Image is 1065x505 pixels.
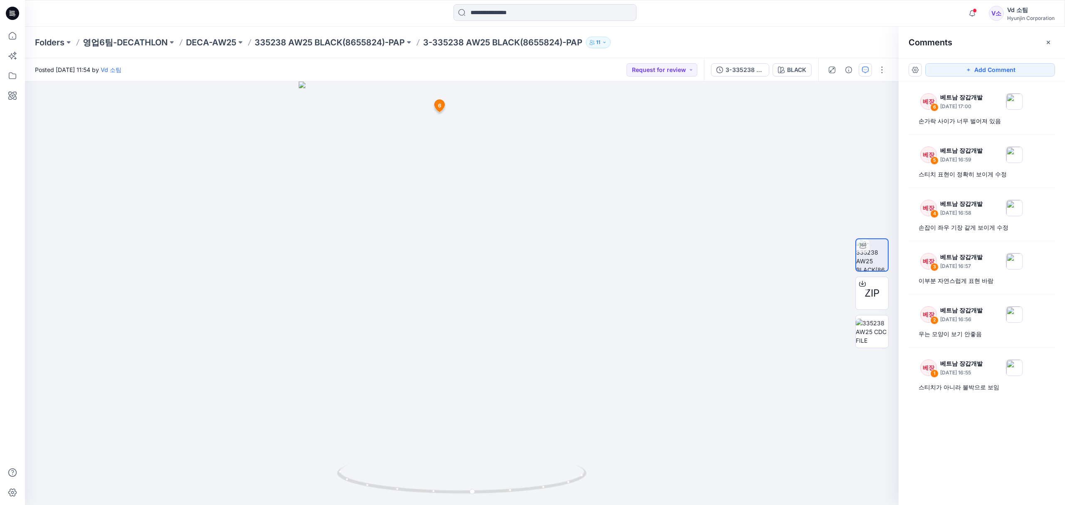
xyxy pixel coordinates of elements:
div: 손잡이 좌우 기장 같게 보이게 수정 [919,223,1045,233]
span: Posted [DATE] 11:54 by [35,65,121,74]
p: 11 [596,38,600,47]
a: DECA-AW25 [186,37,236,48]
img: 335238 AW25 CDC FILE [856,319,888,345]
div: 베장 [920,359,937,376]
div: 스티치가 아니라 불박으로 보임 [919,382,1045,392]
div: 6 [930,103,939,111]
p: 3-335238 AW25 BLACK(8655824)-PAP [423,37,582,48]
p: 베트남 장갑개발 [940,359,983,369]
div: 1 [930,369,939,378]
div: 3-335238 AW25 BLACK(8655824)-PAP [726,65,764,74]
a: Vd 소팀 [101,66,121,73]
div: 손가락 사이가 너무 벌어져 있음 [919,116,1045,126]
button: Add Comment [925,63,1055,77]
p: 베트남 장갑개발 [940,146,983,156]
div: 2 [930,316,939,324]
div: 스티치 표현이 정확히 보이게 수정 [919,169,1045,179]
p: [DATE] 16:57 [940,262,983,270]
div: BLACK [787,65,806,74]
div: 5 [930,156,939,165]
div: 베장 [920,93,937,110]
p: [DATE] 16:56 [940,315,983,324]
div: Vd 소팀 [1007,5,1055,15]
div: 베장 [920,306,937,323]
div: V소 [989,6,1004,21]
a: Folders [35,37,64,48]
p: 베트남 장갑개발 [940,92,983,102]
div: 3 [930,263,939,271]
button: 11 [586,37,611,48]
p: [DATE] 16:55 [940,369,983,377]
p: 베트남 장갑개발 [940,305,983,315]
p: [DATE] 16:58 [940,209,983,217]
h2: Comments [909,37,952,47]
div: 4 [930,210,939,218]
div: 베장 [920,253,937,270]
div: 베장 [920,146,937,163]
div: 이부분 자연스럽게 표현 바람 [919,276,1045,286]
button: 3-335238 AW25 BLACK(8655824)-PAP [711,63,769,77]
div: 우는 모양이 보기 안좋음 [919,329,1045,339]
p: 베트남 장갑개발 [940,252,983,262]
a: 영업6팀-DECATHLON [83,37,168,48]
button: Details [842,63,855,77]
img: 3-335238 AW25 BLACK(8655824)-PAP [856,239,888,271]
a: 335238 AW25 BLACK(8655824)-PAP [255,37,405,48]
div: 베장 [920,200,937,216]
p: [DATE] 17:00 [940,102,983,111]
p: [DATE] 16:59 [940,156,983,164]
span: ZIP [864,286,879,301]
button: BLACK [773,63,812,77]
div: Hyunjin Corporation [1007,15,1055,21]
p: 베트남 장갑개발 [940,199,983,209]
